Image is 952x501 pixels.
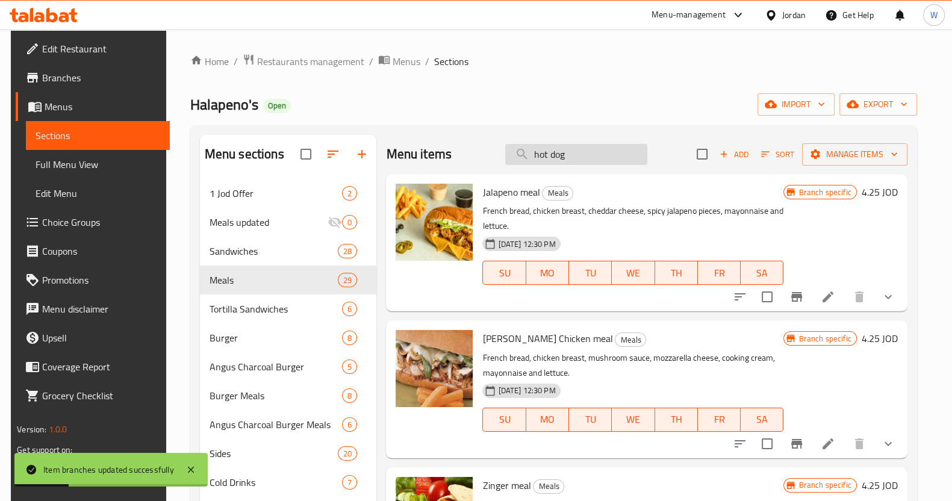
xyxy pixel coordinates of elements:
[200,266,377,294] div: Meals29
[794,333,856,344] span: Branch specific
[482,329,612,347] span: [PERSON_NAME] Chicken meal
[698,408,741,432] button: FR
[526,408,569,432] button: MO
[794,187,856,198] span: Branch specific
[782,8,806,22] div: Jordan
[482,204,783,234] p: French bread, chicken breast, cheddar cheese, spicy jalapeno pieces, mayonnaise and lettuce.
[342,215,357,229] div: items
[660,411,693,428] span: TH
[396,184,473,261] img: Jalapeno meal
[703,264,736,282] span: FR
[812,147,898,162] span: Manage items
[874,282,903,311] button: show more
[200,237,377,266] div: Sandwiches28
[210,244,338,258] span: Sandwiches
[16,294,170,323] a: Menu disclaimer
[874,429,903,458] button: show more
[338,246,356,257] span: 28
[703,411,736,428] span: FR
[263,99,291,113] div: Open
[210,186,343,201] div: 1 Jod Offer
[726,429,754,458] button: sort-choices
[393,54,420,69] span: Menus
[26,150,170,179] a: Full Menu View
[243,54,364,69] a: Restaurants management
[794,479,856,491] span: Branch specific
[482,261,526,285] button: SU
[42,359,160,374] span: Coverage Report
[782,429,811,458] button: Branch-specific-item
[505,144,647,165] input: search
[190,91,258,118] span: Halapeno's
[715,145,753,164] span: Add item
[342,302,357,316] div: items
[802,143,907,166] button: Manage items
[343,419,356,431] span: 6
[745,264,779,282] span: SA
[849,97,907,112] span: export
[343,217,356,228] span: 0
[782,282,811,311] button: Branch-specific-item
[205,145,284,163] h2: Menu sections
[930,8,938,22] span: W
[328,215,342,229] svg: Inactive section
[190,54,229,69] a: Home
[17,442,72,458] span: Get support on:
[845,282,874,311] button: delete
[758,145,797,164] button: Sort
[741,261,783,285] button: SA
[862,477,898,494] h6: 4.25 JOD
[293,142,319,167] span: Select all sections
[42,244,160,258] span: Coupons
[16,323,170,352] a: Upsell
[338,273,357,287] div: items
[660,264,693,282] span: TH
[343,361,356,373] span: 5
[342,359,357,374] div: items
[49,422,67,437] span: 1.0.0
[754,284,780,310] span: Select to update
[881,437,895,451] svg: Show Choices
[42,42,160,56] span: Edit Restaurant
[210,359,343,374] span: Angus Charcoal Burger
[210,417,343,432] span: Angus Charcoal Burger Meals
[881,290,895,304] svg: Show Choices
[200,323,377,352] div: Burger8
[200,179,377,208] div: 1 Jod Offer2
[16,266,170,294] a: Promotions
[425,54,429,69] li: /
[234,54,238,69] li: /
[210,302,343,316] div: Tortilla Sandwiches
[16,34,170,63] a: Edit Restaurant
[16,352,170,381] a: Coverage Report
[200,294,377,323] div: Tortilla Sandwiches6
[482,350,783,381] p: French bread, chicken breast, mushroom sauce, mozzarella cheese, cooking cream, mayonnaise and le...
[42,331,160,345] span: Upsell
[741,408,783,432] button: SA
[343,332,356,344] span: 8
[655,408,698,432] button: TH
[369,54,373,69] li: /
[210,215,328,229] span: Meals updated
[526,261,569,285] button: MO
[569,261,612,285] button: TU
[36,186,160,201] span: Edit Menu
[862,184,898,201] h6: 4.25 JOD
[698,261,741,285] button: FR
[210,273,338,287] span: Meals
[821,437,835,451] a: Edit menu item
[42,302,160,316] span: Menu disclaimer
[210,388,343,403] span: Burger Meals
[16,237,170,266] a: Coupons
[821,290,835,304] a: Edit menu item
[615,333,646,347] span: Meals
[200,410,377,439] div: Angus Charcoal Burger Meals6
[42,273,160,287] span: Promotions
[210,331,343,345] div: Burger
[617,411,650,428] span: WE
[534,479,564,493] span: Meals
[338,275,356,286] span: 29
